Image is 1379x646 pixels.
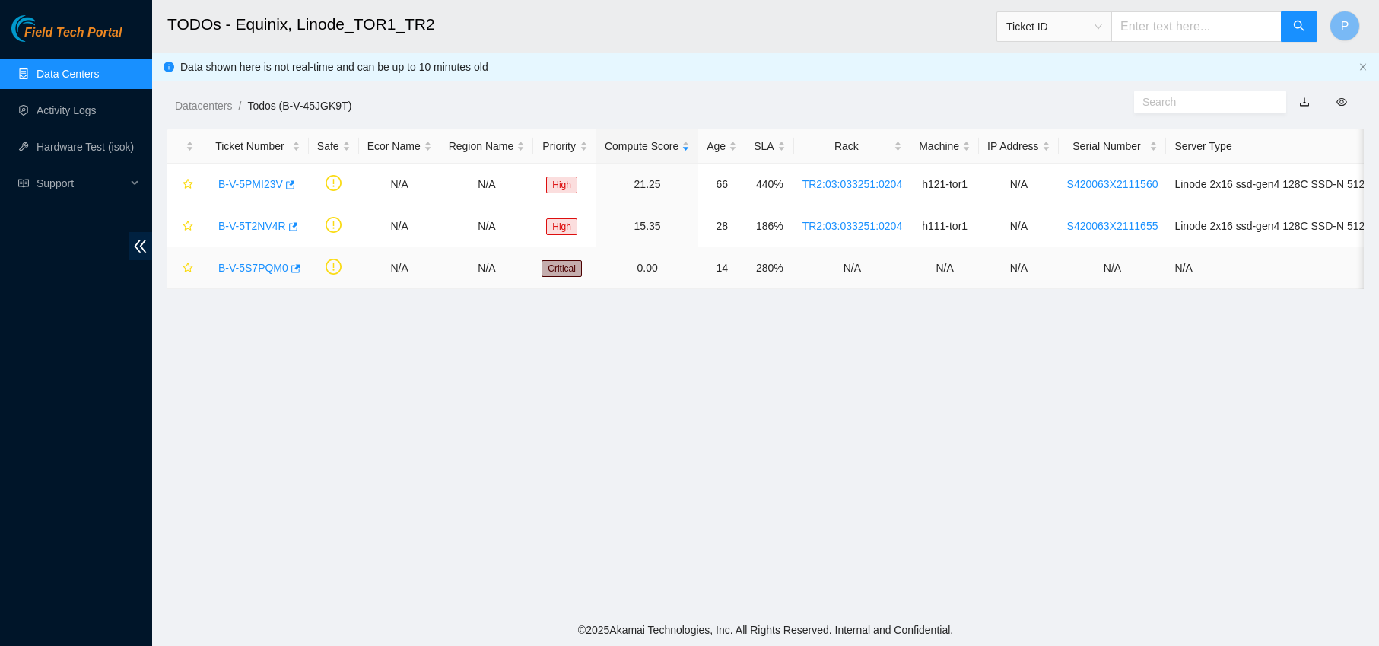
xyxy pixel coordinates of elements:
[1111,11,1282,42] input: Enter text here...
[745,205,793,247] td: 186%
[176,256,194,280] button: star
[175,100,232,112] a: Datacenters
[218,220,286,232] a: B-V-5T2NV4R
[910,205,979,247] td: h111-tor1
[152,614,1379,646] footer: © 2025 Akamai Technologies, Inc. All Rights Reserved. Internal and Confidential.
[326,259,342,275] span: exclamation-circle
[979,247,1058,289] td: N/A
[1358,62,1368,72] span: close
[183,263,193,275] span: star
[440,205,534,247] td: N/A
[596,205,698,247] td: 15.35
[247,100,351,112] a: Todos (B-V-45JGK9T)
[546,218,577,235] span: High
[1299,96,1310,108] a: download
[129,232,152,260] span: double-left
[698,164,745,205] td: 66
[18,178,29,189] span: read
[1341,17,1349,36] span: P
[326,175,342,191] span: exclamation-circle
[1336,97,1347,107] span: eye
[440,247,534,289] td: N/A
[176,214,194,238] button: star
[183,221,193,233] span: star
[910,247,979,289] td: N/A
[1358,62,1368,72] button: close
[1006,15,1102,38] span: Ticket ID
[359,164,440,205] td: N/A
[326,217,342,233] span: exclamation-circle
[218,178,283,190] a: B-V-5PMI23V
[1067,178,1158,190] a: S420063X2111560
[698,247,745,289] td: 14
[1059,247,1167,289] td: N/A
[37,141,134,153] a: Hardware Test (isok)
[37,104,97,116] a: Activity Logs
[542,260,582,277] span: Critical
[802,178,903,190] a: TR2:03:033251:0204
[183,179,193,191] span: star
[802,220,903,232] a: TR2:03:033251:0204
[11,15,77,42] img: Akamai Technologies
[596,164,698,205] td: 21.25
[1293,20,1305,34] span: search
[1142,94,1266,110] input: Search
[37,68,99,80] a: Data Centers
[238,100,241,112] span: /
[979,164,1058,205] td: N/A
[359,205,440,247] td: N/A
[698,205,745,247] td: 28
[440,164,534,205] td: N/A
[596,247,698,289] td: 0.00
[176,172,194,196] button: star
[37,168,126,199] span: Support
[1330,11,1360,41] button: P
[1288,90,1321,114] button: download
[1281,11,1317,42] button: search
[745,247,793,289] td: 280%
[24,26,122,40] span: Field Tech Portal
[359,247,440,289] td: N/A
[979,205,1058,247] td: N/A
[218,262,288,274] a: B-V-5S7PQM0
[1067,220,1158,232] a: S420063X2111655
[745,164,793,205] td: 440%
[794,247,911,289] td: N/A
[546,177,577,193] span: High
[910,164,979,205] td: h121-tor1
[11,27,122,47] a: Akamai TechnologiesField Tech Portal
